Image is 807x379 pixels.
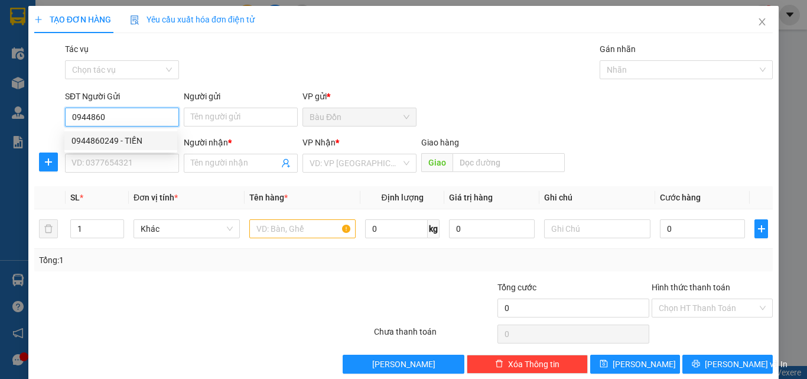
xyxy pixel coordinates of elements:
div: 30.000 [9,76,106,90]
span: plus [755,224,767,234]
span: Xóa Thông tin [508,358,559,371]
button: save[PERSON_NAME] [590,355,681,374]
span: plus [34,15,43,24]
img: icon [130,15,139,25]
span: close [757,17,767,27]
span: plus [40,157,57,167]
th: Ghi chú [539,186,655,209]
input: VD: Bàn, Ghế [249,219,356,238]
button: plus [39,153,58,171]
span: [PERSON_NAME] [613,358,676,371]
div: BÂN [113,38,233,53]
span: Giao [421,153,453,172]
span: Cước hàng [660,193,701,202]
div: SĐT Người Gửi [65,90,179,103]
div: Bàu Đồn [10,10,105,24]
span: Tổng cước [497,283,536,292]
button: Close [746,6,779,39]
span: SL [70,193,80,202]
span: Nhận: [113,11,141,24]
span: Bàu Đồn [310,108,409,126]
div: 0365334831 [10,38,105,55]
label: Gán nhãn [600,44,636,54]
span: Gửi: [10,11,28,24]
span: user-add [281,158,291,168]
label: Tác vụ [65,44,89,54]
span: [PERSON_NAME] [372,358,435,371]
div: VP [GEOGRAPHIC_DATA] [113,10,233,38]
span: Giao hàng [421,138,459,147]
div: 0931794012 [113,53,233,69]
div: Chưa thanh toán [373,325,496,346]
span: Khác [141,220,233,238]
span: delete [495,359,503,369]
div: Người gửi [184,90,298,103]
button: delete [39,219,58,238]
span: CR : [9,77,27,90]
span: Định lượng [381,193,423,202]
div: 0944860249 - TIẾN [64,131,177,150]
input: 0 [449,219,534,238]
input: Ghi Chú [544,219,650,238]
div: 0944860249 - TIẾN [71,134,170,147]
span: [PERSON_NAME] và In [705,358,788,371]
span: printer [692,359,700,369]
span: Yêu cầu xuất hóa đơn điện tử [130,15,255,24]
label: Hình thức thanh toán [652,283,730,292]
span: Giá trị hàng [449,193,493,202]
div: Tổng: 1 [39,254,313,267]
button: plus [754,219,768,238]
span: kg [428,219,440,238]
div: VP gửi [302,90,416,103]
span: save [600,359,608,369]
span: TẠO ĐƠN HÀNG [34,15,111,24]
div: Người nhận [184,136,298,149]
span: Tên hàng [249,193,288,202]
span: Đơn vị tính [134,193,178,202]
button: printer[PERSON_NAME] và In [682,355,773,374]
div: TRUNG [10,24,105,38]
button: deleteXóa Thông tin [467,355,588,374]
button: [PERSON_NAME] [343,355,464,374]
input: Dọc đường [453,153,565,172]
span: VP Nhận [302,138,336,147]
